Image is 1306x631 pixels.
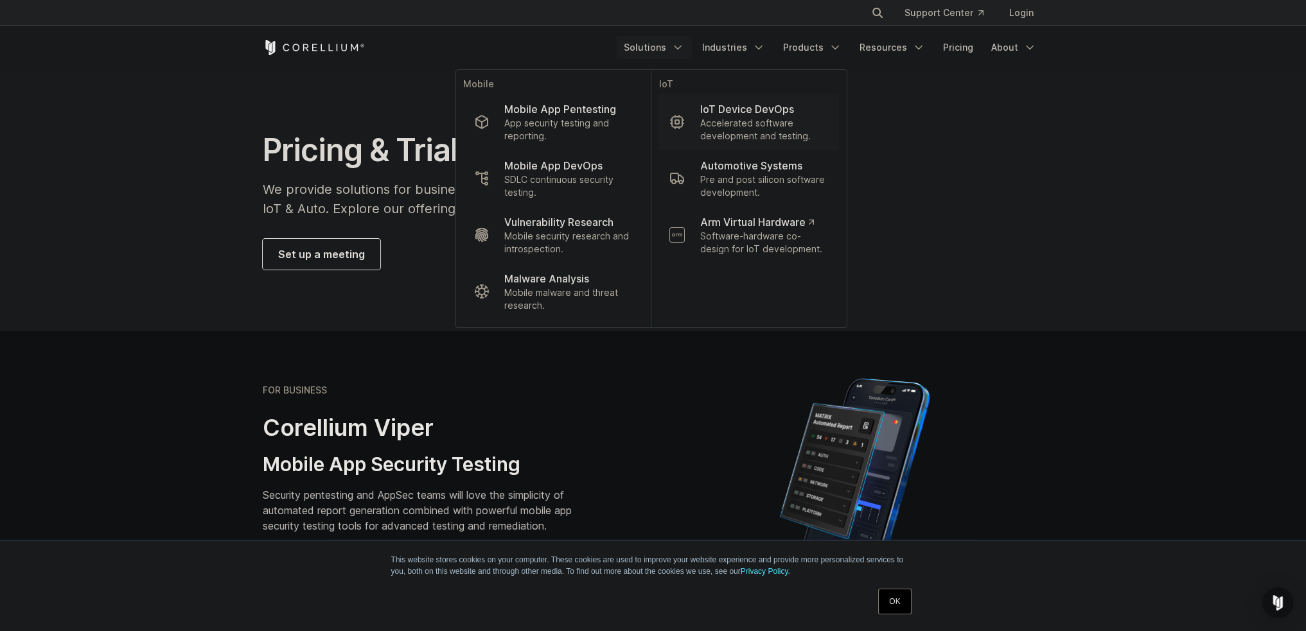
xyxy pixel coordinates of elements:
h6: FOR BUSINESS [263,385,327,396]
p: Accelerated software development and testing. [700,117,828,143]
a: Resources [852,36,933,59]
h3: Mobile App Security Testing [263,453,592,477]
p: We provide solutions for businesses, research teams, community individuals, and IoT & Auto. Explo... [263,180,775,218]
p: IoT [658,78,838,94]
p: Vulnerability Research [504,214,613,230]
p: Malware Analysis [504,271,589,286]
h2: Corellium Viper [263,413,592,442]
p: Pre and post silicon software development. [700,173,828,199]
p: Mobile [463,78,642,94]
button: Search [866,1,889,24]
p: IoT Device DevOps [700,101,793,117]
p: Security pentesting and AppSec teams will love the simplicity of automated report generation comb... [263,487,592,533]
a: IoT Device DevOps Accelerated software development and testing. [658,94,838,150]
a: Mobile App Pentesting App security testing and reporting. [463,94,642,150]
p: Automotive Systems [700,158,802,173]
p: Mobile App Pentesting [504,101,616,117]
a: Industries [694,36,773,59]
p: Arm Virtual Hardware [700,214,813,230]
div: Open Intercom Messenger [1262,587,1293,618]
div: Navigation Menu [856,1,1044,24]
a: Pricing [935,36,981,59]
p: This website stores cookies on your computer. These cookies are used to improve your website expe... [391,554,915,577]
a: Malware Analysis Mobile malware and threat research. [463,263,642,320]
a: Mobile App DevOps SDLC continuous security testing. [463,150,642,207]
p: Mobile App DevOps [504,158,603,173]
p: Mobile malware and threat research. [504,286,632,312]
p: App security testing and reporting. [504,117,632,143]
p: Mobile security research and introspection. [504,230,632,255]
a: Vulnerability Research Mobile security research and introspection. [463,207,642,263]
p: Software-hardware co-design for IoT development. [700,230,828,255]
a: Products [775,36,849,59]
a: Privacy Policy. [741,567,790,576]
span: Set up a meeting [278,246,365,262]
a: Solutions [616,36,692,59]
a: Support Center [894,1,994,24]
a: Corellium Home [263,40,365,55]
a: About [984,36,1044,59]
h1: Pricing & Trials [263,131,775,169]
div: Navigation Menu [616,36,1044,59]
img: Corellium MATRIX automated report on iPhone showing app vulnerability test results across securit... [758,372,951,597]
p: SDLC continuous security testing. [504,173,632,199]
a: Automotive Systems Pre and post silicon software development. [658,150,838,207]
a: Arm Virtual Hardware Software-hardware co-design for IoT development. [658,207,838,263]
a: OK [878,589,911,614]
a: Login [999,1,1044,24]
a: Set up a meeting [263,239,380,270]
